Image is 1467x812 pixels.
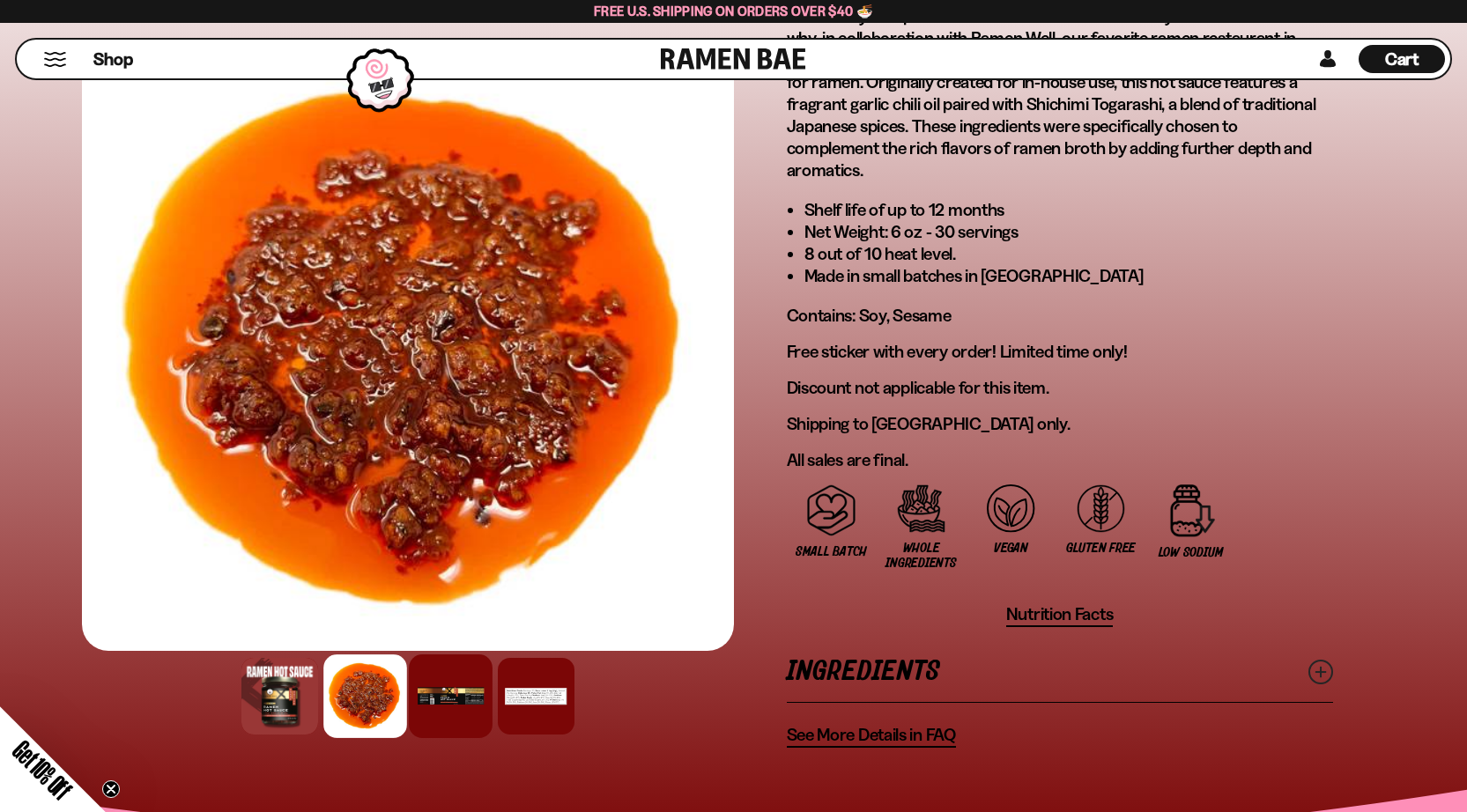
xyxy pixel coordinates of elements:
span: Cart [1385,48,1419,70]
span: Free sticker with every order! Limited time only! [787,341,1128,362]
span: Shipping to [GEOGRAPHIC_DATA] only. [787,413,1071,434]
span: Nutrition Facts [1006,603,1114,625]
span: Vegan [994,541,1028,556]
span: Shop [93,48,133,71]
a: Ingredients [787,641,1333,702]
span: Free U.S. Shipping on Orders over $40 🍜 [594,3,873,19]
span: See More Details in FAQ [787,724,956,746]
button: Mobile Menu Trigger [43,52,67,67]
span: Discount not applicable for this item. [787,377,1049,398]
span: Whole Ingredients [885,541,958,571]
a: See More Details in FAQ [787,724,956,748]
li: Made in small batches in [GEOGRAPHIC_DATA] [804,265,1333,287]
button: Close teaser [102,780,120,798]
button: Nutrition Facts [1006,603,1114,627]
li: Net Weight: 6 oz - 30 servings [804,221,1333,243]
span: Small Batch [796,544,867,559]
a: Cart [1359,40,1445,78]
span: Get 10% Off [8,735,77,804]
li: 8 out of 10 heat level. [804,243,1333,265]
p: All sales are final. [787,449,1333,471]
span: Low Sodium [1159,545,1224,560]
a: Shop [93,45,133,73]
span: Contains: Soy, Sesame [787,305,952,326]
li: Shelf life of up to 12 months [804,199,1333,221]
span: Gluten Free [1066,541,1136,556]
